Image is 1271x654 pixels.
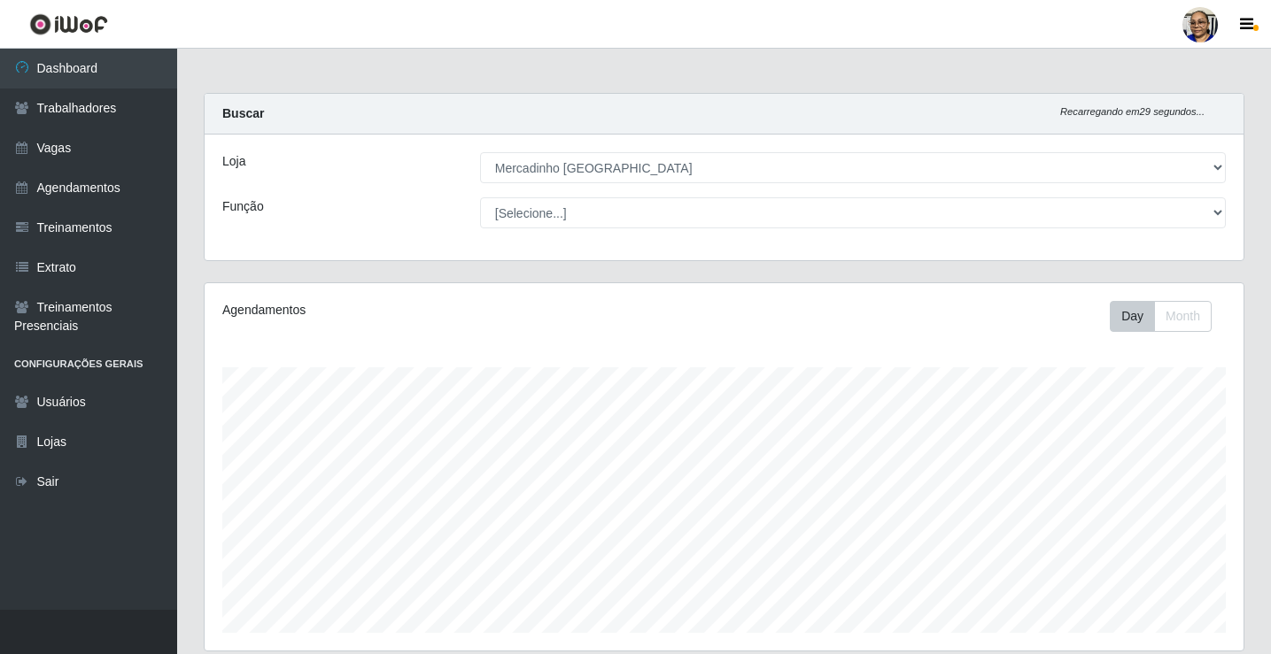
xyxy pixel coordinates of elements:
button: Month [1154,301,1212,332]
div: Agendamentos [222,301,625,319]
label: Função [222,197,264,216]
button: Day [1110,301,1155,332]
img: CoreUI Logo [29,13,108,35]
i: Recarregando em 29 segundos... [1060,106,1205,117]
div: First group [1110,301,1212,332]
label: Loja [222,152,245,171]
div: Toolbar with button groups [1110,301,1226,332]
strong: Buscar [222,106,264,120]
